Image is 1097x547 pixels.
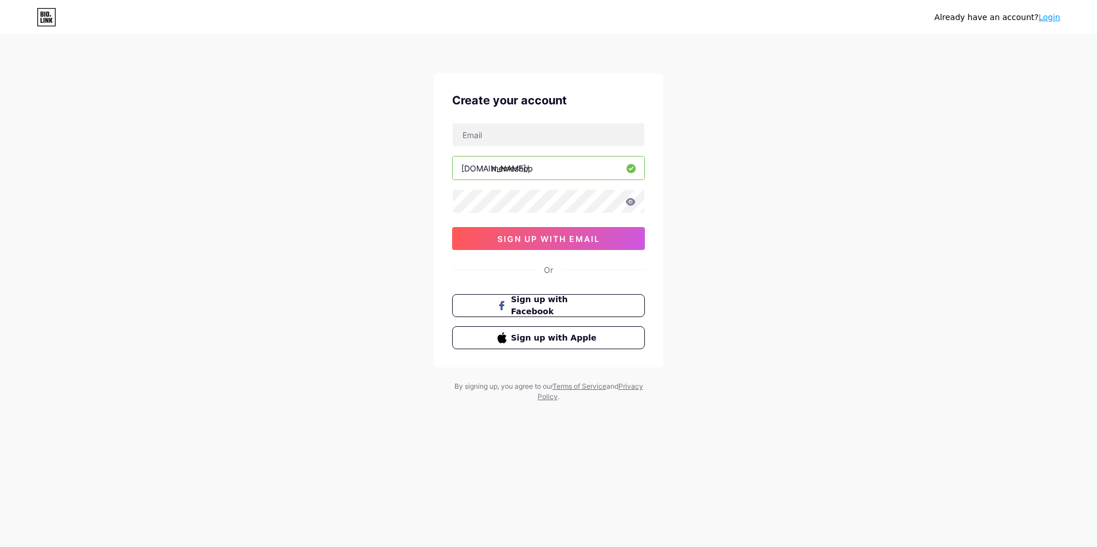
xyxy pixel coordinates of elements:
a: Login [1038,13,1060,22]
span: Sign up with Facebook [511,294,600,318]
div: Create your account [452,92,645,109]
button: Sign up with Facebook [452,294,645,317]
button: sign up with email [452,227,645,250]
div: Or [544,264,553,276]
span: Sign up with Apple [511,332,600,344]
div: Already have an account? [935,11,1060,24]
button: Sign up with Apple [452,326,645,349]
a: Terms of Service [553,382,606,390]
span: sign up with email [497,234,600,244]
div: By signing up, you agree to our and . [451,381,646,402]
input: Email [453,123,644,146]
div: [DOMAIN_NAME]/ [461,162,529,174]
input: username [453,157,644,179]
